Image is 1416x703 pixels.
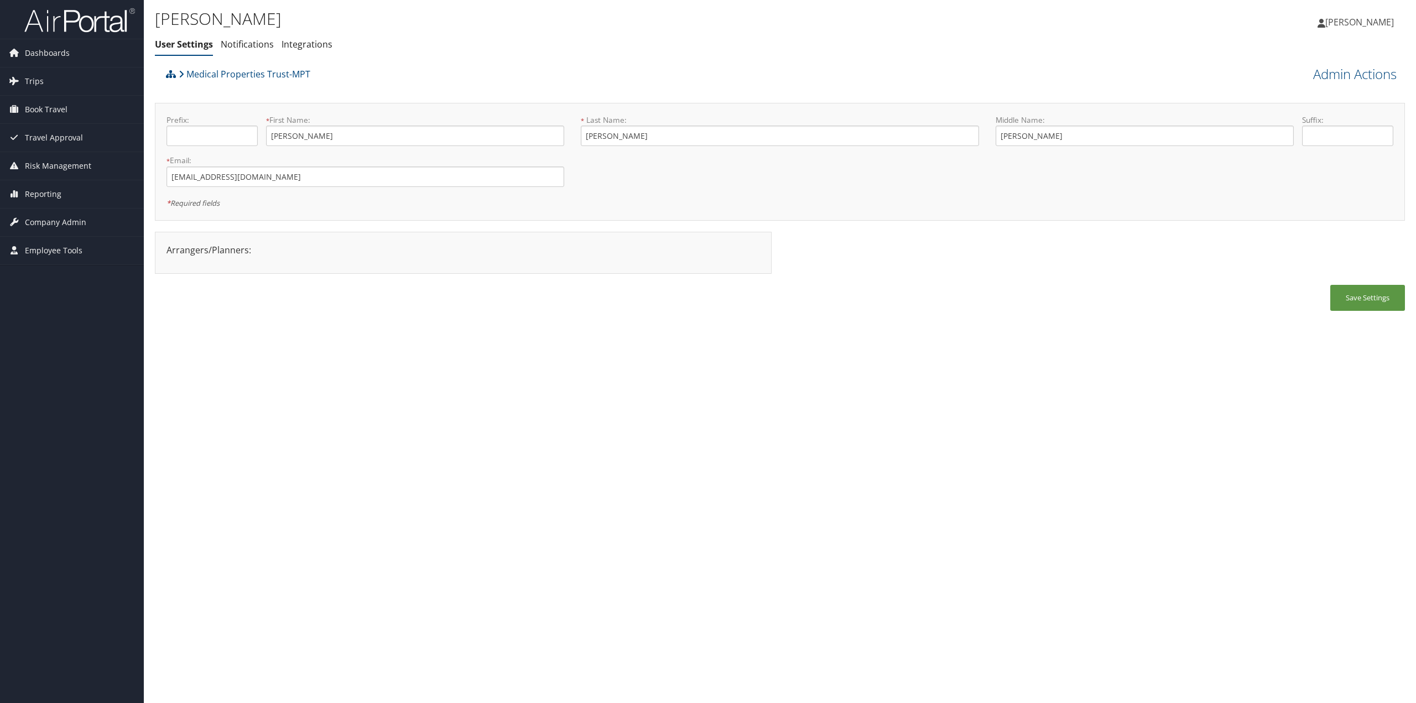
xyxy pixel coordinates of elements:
[581,114,978,126] label: Last Name:
[155,7,988,30] h1: [PERSON_NAME]
[221,38,274,50] a: Notifications
[179,63,310,85] a: Medical Properties Trust-MPT
[25,237,82,264] span: Employee Tools
[996,114,1294,126] label: Middle Name:
[158,243,768,257] div: Arrangers/Planners:
[1318,6,1405,39] a: [PERSON_NAME]
[155,38,213,50] a: User Settings
[1302,114,1393,126] label: Suffix:
[25,67,44,95] span: Trips
[25,124,83,152] span: Travel Approval
[24,7,135,33] img: airportal-logo.png
[166,114,258,126] label: Prefix:
[1325,16,1394,28] span: [PERSON_NAME]
[25,39,70,67] span: Dashboards
[25,209,86,236] span: Company Admin
[25,152,91,180] span: Risk Management
[25,96,67,123] span: Book Travel
[282,38,332,50] a: Integrations
[166,198,220,208] em: Required fields
[166,155,564,166] label: Email:
[266,114,564,126] label: First Name:
[1313,65,1397,84] a: Admin Actions
[25,180,61,208] span: Reporting
[1330,285,1405,311] button: Save Settings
